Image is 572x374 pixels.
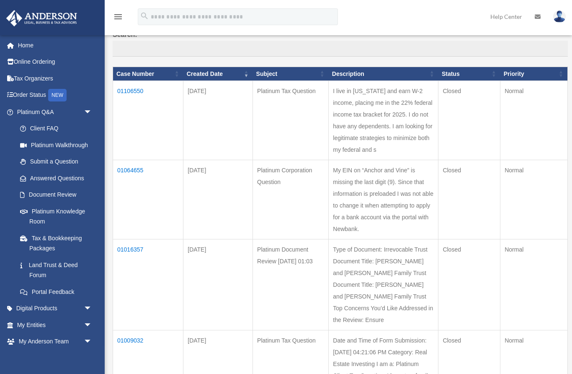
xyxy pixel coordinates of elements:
td: Normal [500,160,568,239]
td: [DATE] [183,81,253,160]
i: search [140,11,149,21]
th: Case Number: activate to sort column ascending [113,67,183,81]
a: Answered Questions [12,170,96,187]
a: Land Trust & Deed Forum [12,257,100,283]
td: 01016357 [113,239,183,330]
td: 01106550 [113,81,183,160]
span: arrow_drop_down [84,333,100,351]
td: [DATE] [183,160,253,239]
a: Digital Productsarrow_drop_down [6,300,105,317]
td: [DATE] [183,239,253,330]
a: Online Ordering [6,54,105,70]
a: Home [6,37,105,54]
a: Platinum Q&Aarrow_drop_down [6,104,100,120]
label: Search: [113,29,568,57]
div: NEW [48,89,67,101]
td: Closed [438,81,500,160]
th: Subject: activate to sort column ascending [253,67,329,81]
td: Platinum Tax Question [253,81,329,160]
img: User Pic [553,10,566,23]
th: Priority: activate to sort column ascending [500,67,568,81]
a: My Anderson Teamarrow_drop_down [6,333,105,350]
a: Platinum Walkthrough [12,137,100,153]
a: Client FAQ [12,120,100,137]
td: Platinum Corporation Question [253,160,329,239]
a: My Entitiesarrow_drop_down [6,317,105,333]
a: Submit a Question [12,153,100,170]
td: Normal [500,239,568,330]
span: arrow_drop_down [84,300,100,317]
td: Normal [500,81,568,160]
input: Search: [113,41,568,57]
th: Created Date: activate to sort column ascending [183,67,253,81]
td: I live in [US_STATE] and earn W-2 income, placing me in the 22% federal income tax bracket for 20... [329,81,438,160]
a: Platinum Knowledge Room [12,203,100,230]
span: arrow_drop_down [84,317,100,334]
td: Closed [438,239,500,330]
a: Tax & Bookkeeping Packages [12,230,100,257]
td: Closed [438,160,500,239]
i: menu [113,12,123,22]
td: Type of Document: Irrevocable Trust Document Title: [PERSON_NAME] and [PERSON_NAME] Family Trust ... [329,239,438,330]
a: Document Review [12,187,100,203]
img: Anderson Advisors Platinum Portal [4,10,80,26]
td: Platinum Document Review [DATE] 01:03 [253,239,329,330]
th: Description: activate to sort column ascending [329,67,438,81]
td: 01064655 [113,160,183,239]
a: menu [113,15,123,22]
a: Portal Feedback [12,283,100,300]
a: Tax Organizers [6,70,105,87]
span: arrow_drop_down [84,104,100,121]
td: My EIN on “Anchor and Vine” is missing the last digit (9). Since that information is preloaded I ... [329,160,438,239]
th: Status: activate to sort column ascending [438,67,500,81]
a: Order StatusNEW [6,87,105,104]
